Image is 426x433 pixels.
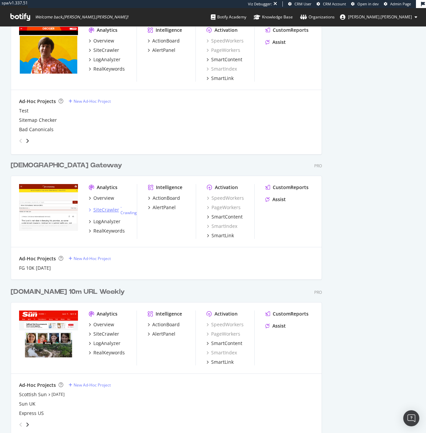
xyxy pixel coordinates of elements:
[206,321,244,328] a: SpeedWorkers
[335,12,423,22] button: [PERSON_NAME].[PERSON_NAME]
[19,391,47,398] a: Scottish Sun
[89,37,114,44] a: Overview
[19,265,51,271] a: FG 10K [DATE]
[294,1,312,6] span: CRM User
[390,1,411,6] span: Admin Page
[148,331,175,337] a: AlertPanel
[16,136,25,146] div: angle-left
[93,47,119,54] div: SiteCrawler
[211,56,242,63] div: SmartContent
[19,126,54,133] a: Bad Canonicals
[265,323,286,329] a: Assist
[74,256,111,261] div: New Ad-Hoc Project
[206,37,244,44] a: SpeedWorkers
[272,39,286,46] div: Assist
[211,75,234,82] div: SmartLink
[93,206,119,213] div: SiteCrawler
[317,1,346,7] a: CRM Account
[97,184,117,191] div: Analytics
[265,311,309,317] a: CustomReports
[215,184,238,191] div: Activation
[265,39,286,46] a: Assist
[211,213,243,220] div: SmartContent
[265,196,286,203] a: Assist
[273,27,309,33] div: CustomReports
[300,8,335,26] a: Organizations
[288,1,312,7] a: CRM User
[93,228,125,234] div: RealKeywords
[148,47,175,54] a: AlertPanel
[93,218,120,225] div: LogAnalyzer
[19,410,44,417] a: Express US
[93,331,119,337] div: SiteCrawler
[206,66,237,72] a: SmartIndex
[156,27,182,33] div: Intelligence
[403,410,419,426] div: Open Intercom Messenger
[206,359,234,365] a: SmartLink
[52,392,65,397] a: [DATE]
[254,14,293,20] div: Knowledge Base
[273,311,309,317] div: CustomReports
[19,401,35,407] a: Sun UK
[206,47,240,54] a: PageWorkers
[69,382,111,388] a: New Ad-Hoc Project
[207,195,244,201] a: SpeedWorkers
[348,14,412,20] span: jessica.jordan
[357,1,379,6] span: Open in dev
[215,311,238,317] div: Activation
[97,311,117,317] div: Analytics
[89,340,120,347] a: LogAnalyzer
[148,37,180,44] a: ActionBoard
[207,232,234,239] a: SmartLink
[89,56,120,63] a: LogAnalyzer
[11,161,125,170] a: [DEMOGRAPHIC_DATA] Gateway
[272,196,286,203] div: Assist
[152,331,175,337] div: AlertPanel
[272,323,286,329] div: Assist
[89,47,119,54] a: SiteCrawler
[89,218,120,225] a: LogAnalyzer
[211,8,246,26] a: Botify Academy
[300,14,335,20] div: Organizations
[19,382,56,388] div: Ad-Hoc Projects
[25,138,30,144] div: angle-right
[19,98,56,105] div: Ad-Hoc Projects
[215,27,238,33] div: Activation
[25,421,30,428] div: angle-right
[153,195,180,201] div: ActionBoard
[148,321,180,328] a: ActionBoard
[265,184,309,191] a: CustomReports
[152,37,180,44] div: ActionBoard
[11,161,122,170] div: [DEMOGRAPHIC_DATA] Gateway
[69,98,111,104] a: New Ad-Hoc Project
[152,47,175,54] div: AlertPanel
[74,382,111,388] div: New Ad-Hoc Project
[19,311,78,358] img: www.The-Sun.com
[152,321,180,328] div: ActionBoard
[148,204,176,211] a: AlertPanel
[156,184,182,191] div: Intelligence
[19,107,28,114] a: Test
[206,75,234,82] a: SmartLink
[19,27,78,74] img: www.Decider.com
[207,213,243,220] a: SmartContent
[211,340,242,347] div: SmartContent
[93,56,120,63] div: LogAnalyzer
[93,66,125,72] div: RealKeywords
[97,27,117,33] div: Analytics
[211,14,246,20] div: Botify Academy
[89,195,114,201] a: Overview
[120,210,137,215] a: Crawling
[314,163,322,169] div: Pro
[254,8,293,26] a: Knowledge Base
[351,1,379,7] a: Open in dev
[206,349,237,356] a: SmartIndex
[89,349,125,356] a: RealKeywords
